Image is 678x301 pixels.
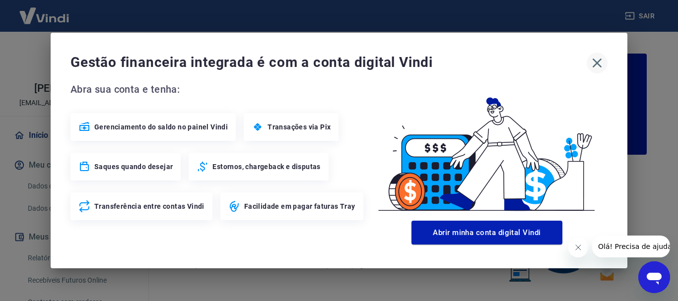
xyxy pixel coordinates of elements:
[366,81,608,217] img: Good Billing
[212,162,320,172] span: Estornos, chargeback e disputas
[568,238,588,257] iframe: Fechar mensagem
[6,7,83,15] span: Olá! Precisa de ajuda?
[244,201,355,211] span: Facilidade em pagar faturas Tray
[94,201,204,211] span: Transferência entre contas Vindi
[70,53,587,72] span: Gestão financeira integrada é com a conta digital Vindi
[411,221,562,244] button: Abrir minha conta digital Vindi
[94,162,173,172] span: Saques quando desejar
[94,122,228,132] span: Gerenciamento do saldo no painel Vindi
[638,261,670,293] iframe: Botão para abrir a janela de mensagens
[592,236,670,257] iframe: Mensagem da empresa
[70,81,366,97] span: Abra sua conta e tenha:
[268,122,331,132] span: Transações via Pix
